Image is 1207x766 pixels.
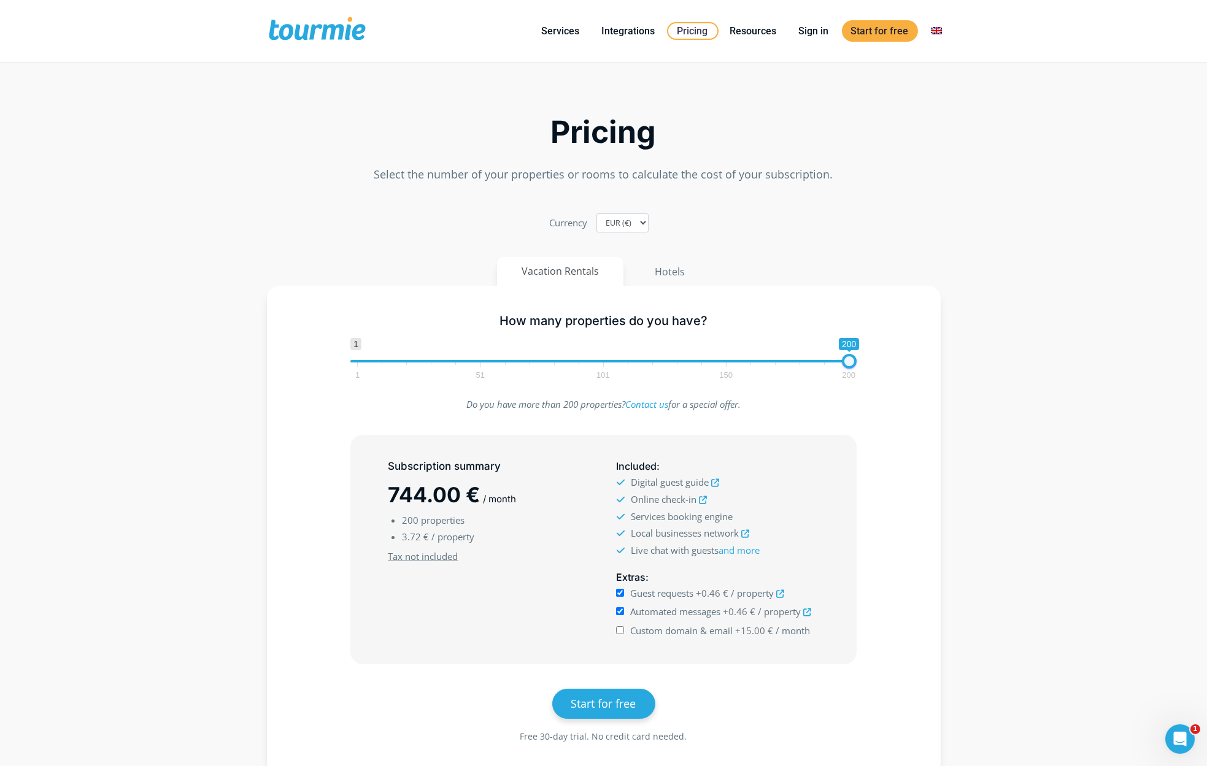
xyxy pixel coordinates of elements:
h2: Pricing [267,118,941,147]
a: and more [719,544,760,556]
span: Live chat with guests [631,544,760,556]
a: Integrations [593,23,665,39]
span: Local businesses network [631,527,739,539]
h5: : [616,570,819,585]
span: / month [483,493,516,505]
span: 101 [595,372,612,378]
a: Resources [721,23,786,39]
span: 200 [839,338,859,350]
label: Currency [549,215,587,231]
span: Automated messages [630,605,720,618]
span: +15.00 € [735,624,773,637]
button: Vacation Rentals [497,257,623,286]
span: 744.00 € [388,482,480,507]
span: 1 [353,372,361,378]
a: Sign in [790,23,838,39]
span: Free 30-day trial. No credit card needed. [520,730,687,742]
span: 200 [840,372,857,378]
span: / property [731,587,774,599]
span: Guest requests [630,587,693,599]
span: 150 [717,372,735,378]
iframe: Intercom live chat [1165,724,1195,754]
h5: How many properties do you have? [350,313,857,329]
span: 1 [350,338,361,350]
span: Custom domain & email [630,624,733,637]
span: 51 [474,372,487,378]
a: Start for free [842,20,918,42]
span: / property [758,605,801,618]
a: Pricing [667,22,719,40]
span: 3.72 € [402,530,429,543]
span: Online check-in [631,493,696,505]
span: +0.46 € [696,587,728,599]
span: 1 [1190,724,1200,734]
button: Hotels [630,257,710,286]
p: Select the number of your properties or rooms to calculate the cost of your subscription. [267,166,941,183]
a: Services [533,23,589,39]
span: +0.46 € [723,605,755,618]
h5: Subscription summary [388,459,590,474]
h5: : [616,459,819,474]
span: properties [421,514,465,526]
p: Do you have more than 200 properties? for a special offer. [350,396,857,413]
span: / property [431,530,474,543]
span: / month [776,624,810,637]
a: Switch to [922,23,951,39]
span: Services booking engine [631,510,733,523]
span: Included [616,460,657,472]
span: Digital guest guide [631,476,709,488]
a: Contact us [625,398,668,410]
span: Start for free [571,696,636,711]
span: Extras [616,571,646,583]
a: Start for free [552,689,655,719]
u: Tax not included [388,550,458,562]
span: 200 [402,514,418,526]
